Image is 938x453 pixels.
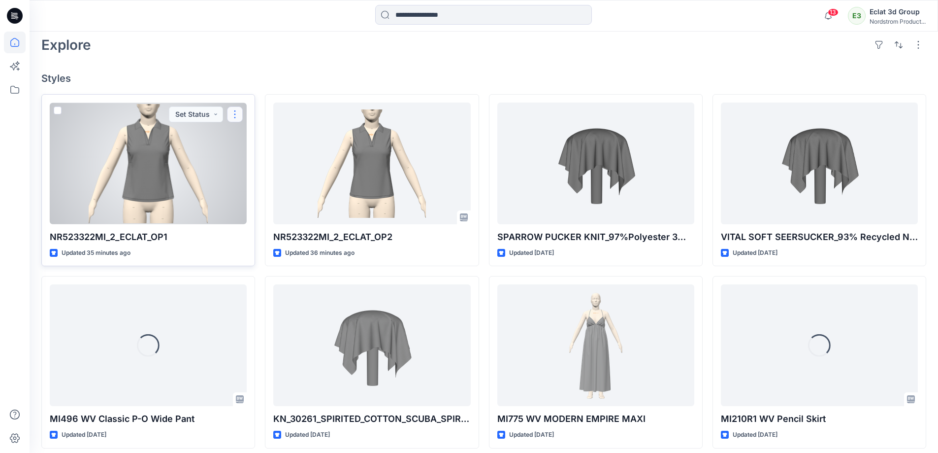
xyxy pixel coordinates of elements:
[285,248,355,258] p: Updated 36 minutes ago
[273,230,470,244] p: NR523322MI_2_ECLAT_OP2
[273,412,470,426] p: KN_30261_SPIRITED_COTTON_SCUBA_SPIRITED_COTTON_SCUBA_44%_Cotton,_49%_Polyester,_7%_Spandex_320gsm...
[733,248,777,258] p: Updated [DATE]
[509,430,554,440] p: Updated [DATE]
[721,412,918,426] p: MI210R1 WV Pencil Skirt
[41,72,926,84] h4: Styles
[828,8,839,16] span: 13
[721,230,918,244] p: VITAL SOFT SEERSUCKER_93% Recycled Nylon, 7% Spandex_100gsm_C32823-Q
[733,430,777,440] p: Updated [DATE]
[721,103,918,224] a: VITAL SOFT SEERSUCKER_93% Recycled Nylon, 7% Spandex_100gsm_C32823-Q
[509,248,554,258] p: Updated [DATE]
[50,230,247,244] p: NR523322MI_2_ECLAT_OP1
[848,7,866,25] div: E3
[497,103,694,224] a: SPARROW PUCKER KNIT_97%Polyester 3%Spandex_440gsm_23019
[50,103,247,224] a: NR523322MI_2_ECLAT_OP1
[497,412,694,426] p: MI775 WV MODERN EMPIRE MAXI
[62,430,106,440] p: Updated [DATE]
[497,230,694,244] p: SPARROW PUCKER KNIT_97%Polyester 3%Spandex_440gsm_23019
[273,103,470,224] a: NR523322MI_2_ECLAT_OP2
[497,284,694,406] a: MI775 WV MODERN EMPIRE MAXI
[41,37,91,53] h2: Explore
[50,412,247,426] p: MI496 WV Classic P-O Wide Pant
[273,284,470,406] a: KN_30261_SPIRITED_COTTON_SCUBA_SPIRITED_COTTON_SCUBA_44%_Cotton,_49%_Polyester,_7%_Spandex_320gsm...
[870,6,926,18] div: Eclat 3d Group
[285,430,330,440] p: Updated [DATE]
[62,248,130,258] p: Updated 35 minutes ago
[870,18,926,25] div: Nordstrom Product...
